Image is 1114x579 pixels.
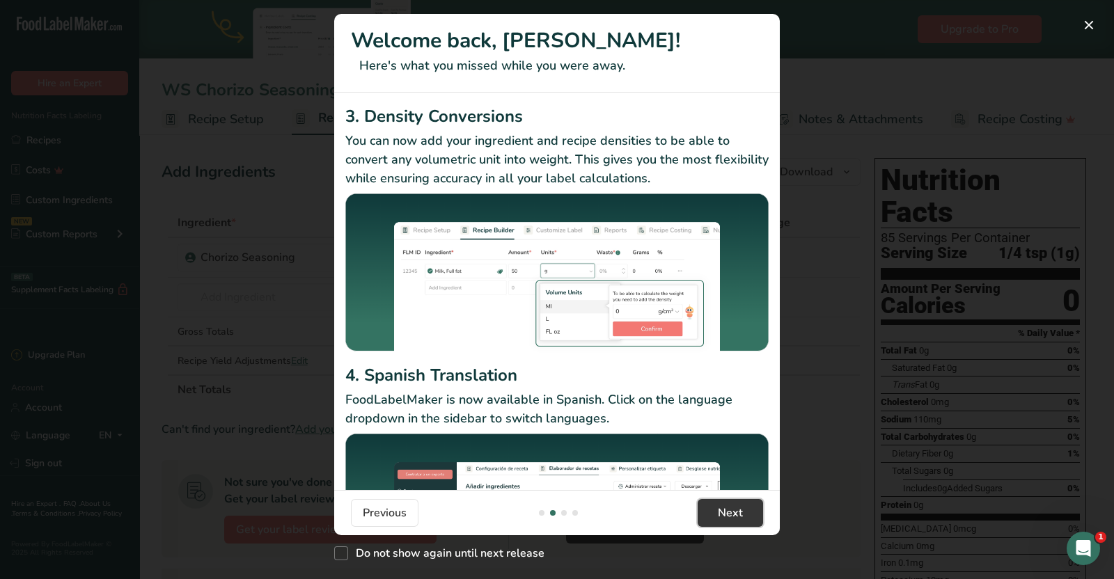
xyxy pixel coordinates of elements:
button: Next [698,499,763,527]
iframe: Intercom live chat [1067,532,1100,565]
span: 1 [1095,532,1106,543]
span: Previous [363,505,407,521]
p: You can now add your ingredient and recipe densities to be able to convert any volumetric unit in... [345,132,769,188]
span: Next [718,505,743,521]
p: FoodLabelMaker is now available in Spanish. Click on the language dropdown in the sidebar to swit... [345,390,769,428]
h2: 3. Density Conversions [345,104,769,129]
p: Here's what you missed while you were away. [351,56,763,75]
h1: Welcome back, [PERSON_NAME]! [351,25,763,56]
span: Do not show again until next release [348,546,544,560]
h2: 4. Spanish Translation [345,363,769,388]
img: Density Conversions [345,193,769,358]
button: Previous [351,499,418,527]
